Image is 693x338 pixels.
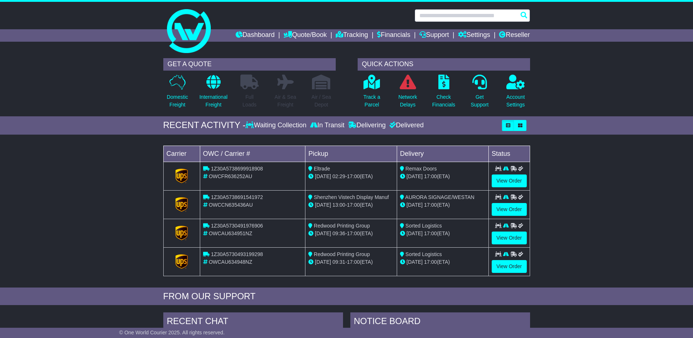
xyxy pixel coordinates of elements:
[424,230,437,236] span: 17:00
[405,166,437,172] span: Remax Doors
[245,121,308,129] div: Waiting Collection
[400,230,486,237] div: (ETA)
[211,194,263,200] span: 1Z30A5738691541972
[167,93,188,109] p: Domestic Freight
[405,194,475,200] span: AURORA SIGNAGE/WESTAN
[400,173,486,180] div: (ETA)
[470,74,489,113] a: GetSupport
[458,29,490,42] a: Settings
[332,173,345,179] span: 02:29
[424,173,437,179] span: 17:00
[432,74,456,113] a: CheckFinancials
[400,258,486,266] div: (ETA)
[492,232,527,244] a: View Order
[315,202,331,208] span: [DATE]
[407,202,423,208] span: [DATE]
[347,202,360,208] span: 17:00
[314,166,330,172] span: Eltrade
[377,29,410,42] a: Financials
[332,202,345,208] span: 13:00
[407,173,423,179] span: [DATE]
[175,254,188,269] img: GetCarrierServiceLogo
[471,93,488,109] p: Get Support
[308,201,394,209] div: - (ETA)
[308,230,394,237] div: - (ETA)
[424,202,437,208] span: 17:00
[163,146,200,162] td: Carrier
[492,174,527,187] a: View Order
[492,260,527,273] a: View Order
[166,74,188,113] a: DomesticFreight
[209,202,253,208] span: OWCCN635436AU
[308,258,394,266] div: - (ETA)
[407,259,423,265] span: [DATE]
[336,29,368,42] a: Tracking
[275,93,296,109] p: Air & Sea Freight
[209,259,252,265] span: OWCAU634948NZ
[200,146,305,162] td: OWC / Carrier #
[119,330,225,335] span: © One World Courier 2025. All rights reserved.
[332,259,345,265] span: 09:31
[163,291,530,302] div: FROM OUR SUPPORT
[211,166,263,172] span: 1Z30A5738699918908
[358,58,530,71] div: QUICK ACTIONS
[211,223,263,229] span: 1Z30A5730491976906
[405,251,442,257] span: Sorted Logistics
[332,230,345,236] span: 09:36
[175,169,188,183] img: GetCarrierServiceLogo
[424,259,437,265] span: 17:00
[314,223,370,229] span: Redwood Printing Group
[315,173,331,179] span: [DATE]
[347,259,360,265] span: 17:00
[163,58,336,71] div: GET A QUOTE
[315,259,331,265] span: [DATE]
[398,93,417,109] p: Network Delays
[314,251,370,257] span: Redwood Printing Group
[347,173,360,179] span: 17:00
[163,312,343,332] div: RECENT CHAT
[283,29,327,42] a: Quote/Book
[506,93,525,109] p: Account Settings
[363,74,381,113] a: Track aParcel
[209,173,252,179] span: OWCFR636252AU
[407,230,423,236] span: [DATE]
[350,312,530,332] div: NOTICE BOARD
[308,173,394,180] div: - (ETA)
[199,74,228,113] a: InternationalFreight
[199,93,228,109] p: International Freight
[308,121,346,129] div: In Transit
[211,251,263,257] span: 1Z30A5730493199298
[400,201,486,209] div: (ETA)
[419,29,449,42] a: Support
[397,146,488,162] td: Delivery
[492,203,527,216] a: View Order
[175,226,188,240] img: GetCarrierServiceLogo
[347,230,360,236] span: 17:00
[240,93,259,109] p: Full Loads
[363,93,380,109] p: Track a Parcel
[398,74,417,113] a: NetworkDelays
[315,230,331,236] span: [DATE]
[405,223,442,229] span: Sorted Logistics
[312,93,331,109] p: Air / Sea Depot
[314,194,389,200] span: Shenzhen Vistech Display Manuf
[305,146,397,162] td: Pickup
[346,121,388,129] div: Delivering
[488,146,530,162] td: Status
[236,29,275,42] a: Dashboard
[432,93,455,109] p: Check Financials
[175,197,188,212] img: GetCarrierServiceLogo
[506,74,525,113] a: AccountSettings
[163,120,246,131] div: RECENT ACTIVITY -
[209,230,252,236] span: OWCAU634951NZ
[388,121,424,129] div: Delivered
[499,29,530,42] a: Reseller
